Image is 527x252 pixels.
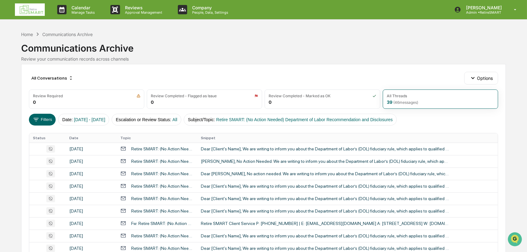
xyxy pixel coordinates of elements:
p: Approval Management [120,10,165,15]
th: Snippet [197,133,498,143]
p: Calendar [67,5,98,10]
div: Start new chat [21,48,102,54]
span: Preclearance [12,78,40,85]
div: 🖐️ [6,79,11,84]
div: Dear [Client's Name], We are writing to inform you about the Department of Labor’s (DOL) fiduciar... [201,208,450,213]
div: All Conversations [29,73,76,83]
div: Fw: Retire SMART: (No Action Needed) Department of Labor Recommendation and Disclosures [131,221,193,226]
iframe: Open customer support [507,231,524,248]
img: logo [15,3,45,16]
div: 0 [269,99,271,105]
p: Reviews [120,5,165,10]
div: Dear [Client's Name], We are writing to inform you about the Department of Labor’s (DOL) fiduciar... [201,184,450,189]
div: Dear [Client's Name], We are writing to inform you about the Department of Labor’s (DOL) fiduciar... [201,146,450,151]
div: All Threads [387,94,407,98]
p: How can we help? [6,13,113,23]
div: Dear [Client's Name], We are writing to inform you about the Department of Labor’s (DOL) fiduciar... [201,196,450,201]
th: Status [29,133,66,143]
div: Retire SMART: (No Action Needed) Department of Labor Recommendation and Disclosures [131,233,193,238]
div: Retire SMART: (No Action Needed) Department of Labor Recommendation and Disclosures [131,171,193,176]
img: 1746055101610-c473b297-6a78-478c-a979-82029cc54cd1 [6,48,17,59]
div: [DATE] [69,159,113,164]
div: Review your communication records across channels [21,56,506,62]
div: Retire SMART: (No Action Needed) Department of Labor Recommendation and Disclosures [131,208,193,213]
div: Communications Archive [42,32,93,37]
p: Company [187,5,231,10]
a: 🗄️Attestations [43,76,80,87]
div: [DATE] [69,196,113,201]
div: Dear [Client's Name], We are writing to inform you about the Department of Labor’s (DOL) fiduciar... [201,233,450,238]
div: Communications Archive [21,38,506,54]
div: [DATE] [69,171,113,176]
img: icon [372,94,376,98]
span: All [173,117,178,122]
div: Retire SMART: (No Action Needed) Department of Labor Recommendation and Disclosures [131,246,193,251]
span: ( 46 messages) [393,100,418,105]
span: Pylon [62,105,75,110]
div: [DATE] [69,184,113,189]
div: [DATE] [69,246,113,251]
a: Powered byPylon [44,105,75,110]
div: Retire SMART Client Service P: [PHONE_NUMBER] | E: [EMAIL_ADDRESS][DOMAIN_NAME] A: [STREET_ADDRES... [201,221,450,226]
span: Data Lookup [12,90,39,96]
th: Topic [117,133,197,143]
div: Retire SMART: (No Action Needed) Department of Labor Recommendation and Disclosures [131,184,193,189]
button: Subject/Topic:Retire SMART: (No Action Needed) Department of Labor Recommendation and Disclosures [184,114,397,126]
a: 🔎Data Lookup [4,88,42,99]
button: Escalation or Review Status:All [112,114,181,126]
div: Dear [PERSON_NAME], No action needed. We are writing to inform you about the Department of Labor’... [201,171,450,176]
img: icon [254,94,258,98]
div: [PERSON_NAME], No Action Needed. We are writing to inform you about the Department of Labor’s (DO... [201,159,450,164]
div: Home [21,32,33,37]
span: [DATE] - [DATE] [74,117,105,122]
button: Date:[DATE] - [DATE] [58,114,109,126]
div: Review Completed - Marked as OK [269,94,331,98]
div: We're available if you need us! [21,54,79,59]
div: Retire SMART: (No Action Needed) Department of Labor Recommendation and Disclosures [131,146,193,151]
div: [DATE] [69,233,113,238]
div: [DATE] [69,146,113,151]
button: Filters [29,114,56,126]
p: Manage Tasks [67,10,98,15]
div: Review Required [33,94,63,98]
div: 🔎 [6,91,11,96]
a: 🖐️Preclearance [4,76,43,87]
div: [DATE] [69,221,113,226]
div: Retire SMART: (No Action Needed) Department of Labor Recommendation and Disclosures [131,159,193,164]
th: Date [66,133,117,143]
img: icon [136,94,141,98]
p: [PERSON_NAME] [461,5,505,10]
div: 39 [387,99,418,105]
div: 0 [33,99,36,105]
button: Start new chat [106,49,113,57]
button: Options [464,72,498,84]
span: Retire SMART: (No Action Needed) Department of Labor Recommendation and Disclosures [216,117,393,122]
p: Admin • RetireSMART [461,10,505,15]
p: People, Data, Settings [187,10,231,15]
div: Dear [Client's Name], We are writing to inform you about the Department of Labor’s (DOL) fiduciar... [201,246,450,251]
span: Attestations [51,78,77,85]
div: Review Completed - Flagged as Issue [151,94,217,98]
div: [DATE] [69,208,113,213]
div: Retire SMART: (No Action Needed) Department of Labor Recommendation and Disclosures [131,196,193,201]
div: 🗄️ [45,79,50,84]
div: 0 [151,99,154,105]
